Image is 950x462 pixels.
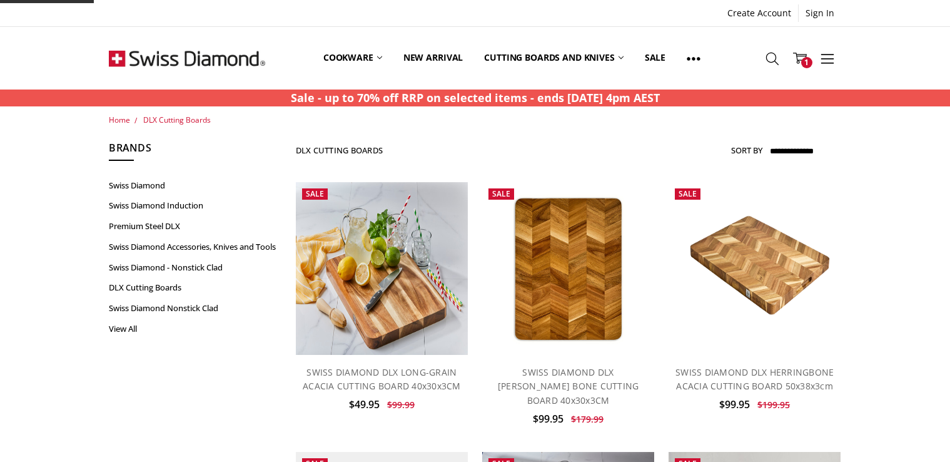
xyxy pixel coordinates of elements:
[492,188,510,199] span: Sale
[296,182,468,355] img: SWISS DIAMOND DLX LONG-GRAIN ACACIA CUTTING BOARD 40x30x3CM
[669,182,841,355] img: SWISS DIAMOND DLX HERRINGBONE ACACIA CUTTING BOARD 50x38x3cm
[801,57,812,68] span: 1
[393,30,473,86] a: New arrival
[109,257,281,278] a: Swiss Diamond - Nonstick Clad
[731,140,762,160] label: Sort By
[143,115,211,125] a: DLX Cutting Boards
[634,30,676,86] a: Sale
[473,30,634,86] a: Cutting boards and knives
[679,188,697,199] span: Sale
[109,27,265,90] img: Free Shipping On Every Order
[291,90,660,105] strong: Sale - up to 70% off RRP on selected items - ends [DATE] 4pm AEST
[533,412,563,426] span: $99.95
[109,115,130,125] a: Home
[109,140,281,162] h5: Brands
[296,145,383,155] h1: DLX Cutting Boards
[303,366,461,392] a: SWISS DIAMOND DLX LONG-GRAIN ACACIA CUTTING BOARD 40x30x3CM
[720,4,798,22] a: Create Account
[109,277,281,298] a: DLX Cutting Boards
[757,399,790,411] span: $199.95
[571,413,604,425] span: $179.99
[676,30,711,86] a: Show All
[799,4,841,22] a: Sign In
[786,43,814,74] a: 1
[109,237,281,257] a: Swiss Diamond Accessories, Knives and Tools
[109,195,281,216] a: Swiss Diamond Induction
[387,399,415,411] span: $99.99
[675,366,834,392] a: SWISS DIAMOND DLX HERRINGBONE ACACIA CUTTING BOARD 50x38x3cm
[313,30,393,86] a: Cookware
[498,182,638,355] img: SWISS DIAMOND DLX HERRING BONE CUTTING BOARD 40x30x3CM
[109,298,281,319] a: Swiss Diamond Nonstick Clad
[109,216,281,237] a: Premium Steel DLX
[349,398,380,411] span: $49.95
[109,175,281,196] a: Swiss Diamond
[482,182,655,355] a: SWISS DIAMOND DLX HERRING BONE CUTTING BOARD 40x30x3CM
[306,188,324,199] span: Sale
[109,319,281,339] a: View All
[498,366,639,406] a: SWISS DIAMOND DLX [PERSON_NAME] BONE CUTTING BOARD 40x30x3CM
[719,398,750,411] span: $99.95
